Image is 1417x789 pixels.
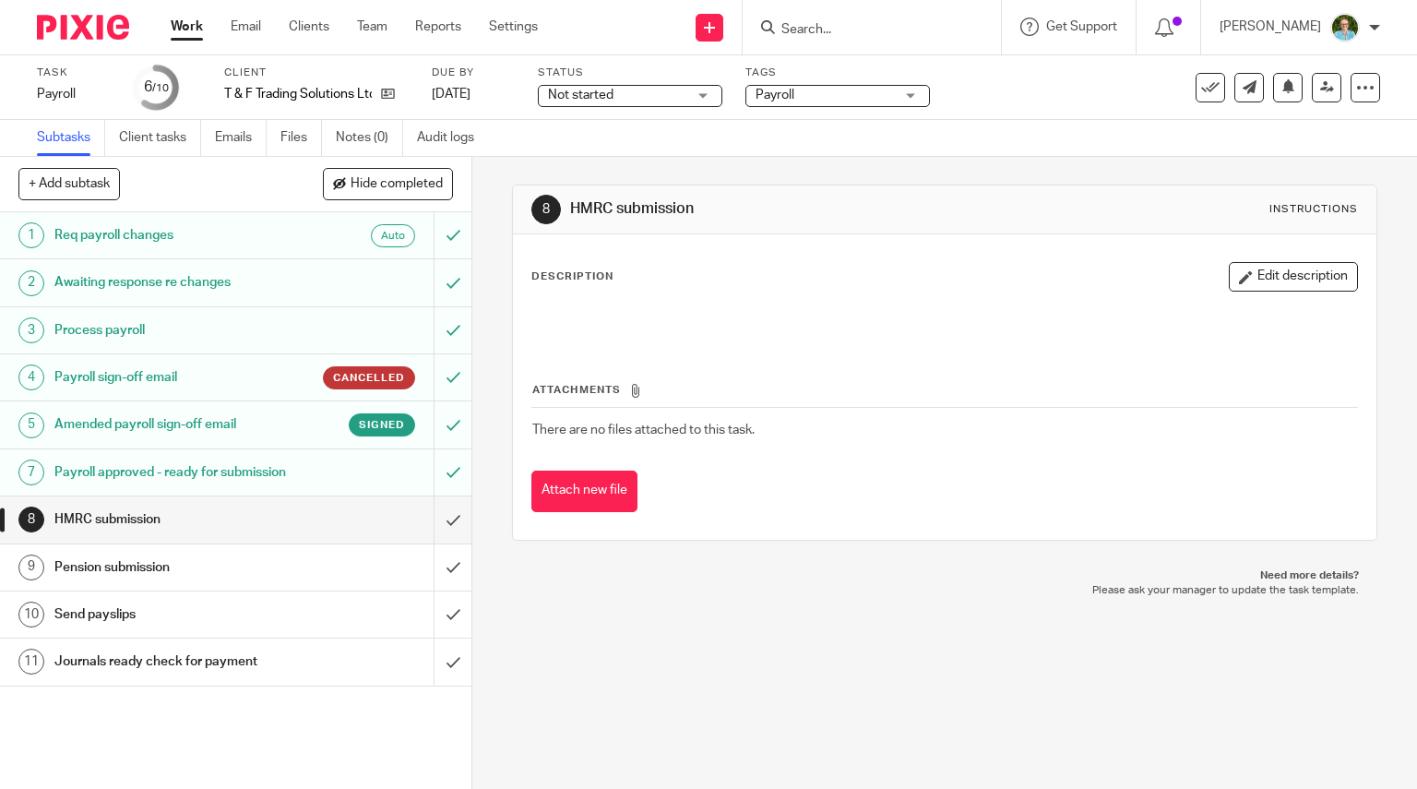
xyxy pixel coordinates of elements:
a: Client tasks [119,120,201,156]
div: 8 [18,507,44,532]
span: Get Support [1046,20,1117,33]
div: 2 [18,270,44,296]
p: Please ask your manager to update the task template. [530,583,1360,598]
p: Need more details? [530,568,1360,583]
div: 6 [144,77,169,98]
a: Files [280,120,322,156]
h1: HMRC submission [54,506,295,533]
div: 7 [18,460,44,485]
div: 8 [531,195,561,224]
button: + Add subtask [18,168,120,199]
label: Client [224,66,409,80]
h1: Pension submission [54,554,295,581]
div: Auto [371,224,415,247]
h1: Amended payroll sign-off email [54,411,295,438]
span: Signed [359,417,405,433]
h1: Req payroll changes [54,221,295,249]
h1: HMRC submission [570,199,983,219]
a: Subtasks [37,120,105,156]
a: Settings [489,18,538,36]
div: 5 [18,412,44,438]
h1: Payroll approved - ready for submission [54,459,295,486]
div: Instructions [1269,202,1358,217]
div: 11 [18,649,44,675]
h1: Awaiting response re changes [54,269,295,296]
a: Emails [215,120,267,156]
label: Tags [745,66,930,80]
a: Audit logs [417,120,488,156]
a: Team [357,18,387,36]
input: Search [780,22,946,39]
div: Payroll [37,85,111,103]
a: Work [171,18,203,36]
label: Due by [432,66,515,80]
button: Edit description [1229,262,1358,292]
div: 3 [18,317,44,343]
span: Not started [548,89,613,102]
h1: Payroll sign-off email [54,364,295,391]
div: 10 [18,602,44,628]
p: Description [531,269,613,284]
h1: Process payroll [54,317,295,344]
span: Payroll [756,89,794,102]
div: 1 [18,222,44,248]
span: There are no files attached to this task. [532,424,755,436]
div: 4 [18,365,44,390]
p: [PERSON_NAME] [1220,18,1321,36]
span: Attachments [532,385,621,395]
a: Clients [289,18,329,36]
small: /10 [152,83,169,93]
a: Reports [415,18,461,36]
label: Task [37,66,111,80]
img: U9kDOIcY.jpeg [1330,13,1360,42]
a: Email [231,18,261,36]
span: [DATE] [432,88,470,101]
label: Status [538,66,722,80]
img: Pixie [37,15,129,40]
button: Attach new file [531,471,637,512]
a: Notes (0) [336,120,403,156]
p: T & F Trading Solutions Ltd [224,85,372,103]
h1: Send payslips [54,601,295,628]
h1: Journals ready check for payment [54,648,295,675]
span: Hide completed [351,177,443,192]
button: Hide completed [323,168,453,199]
span: Cancelled [333,370,405,386]
div: 9 [18,555,44,580]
